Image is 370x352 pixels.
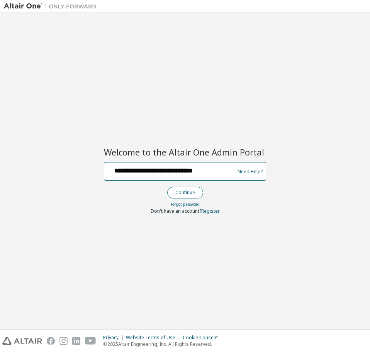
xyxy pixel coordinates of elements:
p: © 2025 Altair Engineering, Inc. All Rights Reserved. [103,341,222,347]
span: Don't have an account? [151,208,201,214]
div: Cookie Consent [183,335,222,341]
img: facebook.svg [47,337,55,345]
img: linkedin.svg [72,337,80,345]
div: Privacy [103,335,126,341]
div: Website Terms of Use [126,335,183,341]
h2: Welcome to the Altair One Admin Portal [104,147,266,157]
img: youtube.svg [85,337,96,345]
a: Need Help? [238,171,263,172]
img: instagram.svg [59,337,68,345]
img: altair_logo.svg [2,337,42,345]
button: Continue [167,187,203,198]
a: Forgot password [171,202,200,207]
img: Altair One [4,2,100,10]
a: Register [201,208,220,214]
